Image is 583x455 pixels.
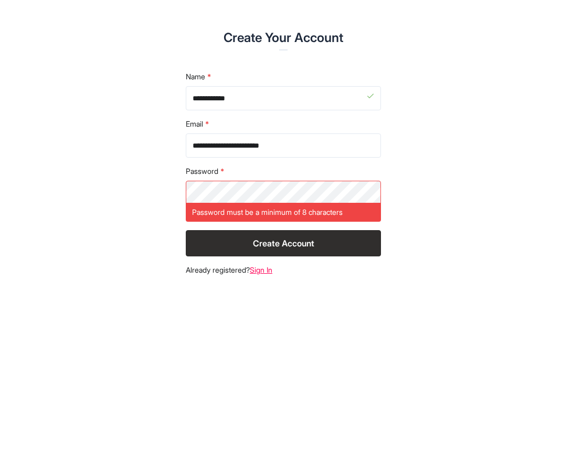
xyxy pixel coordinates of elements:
h2: Create Your Account [15,29,552,46]
label: Name [186,71,381,82]
a: Sign In [250,265,272,274]
label: Email [186,119,381,129]
label: Password [186,166,381,177]
footer: Already registered? [186,265,381,275]
button: Create Account [186,230,381,256]
div: Password must be a minimum of 8 characters [186,203,381,222]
